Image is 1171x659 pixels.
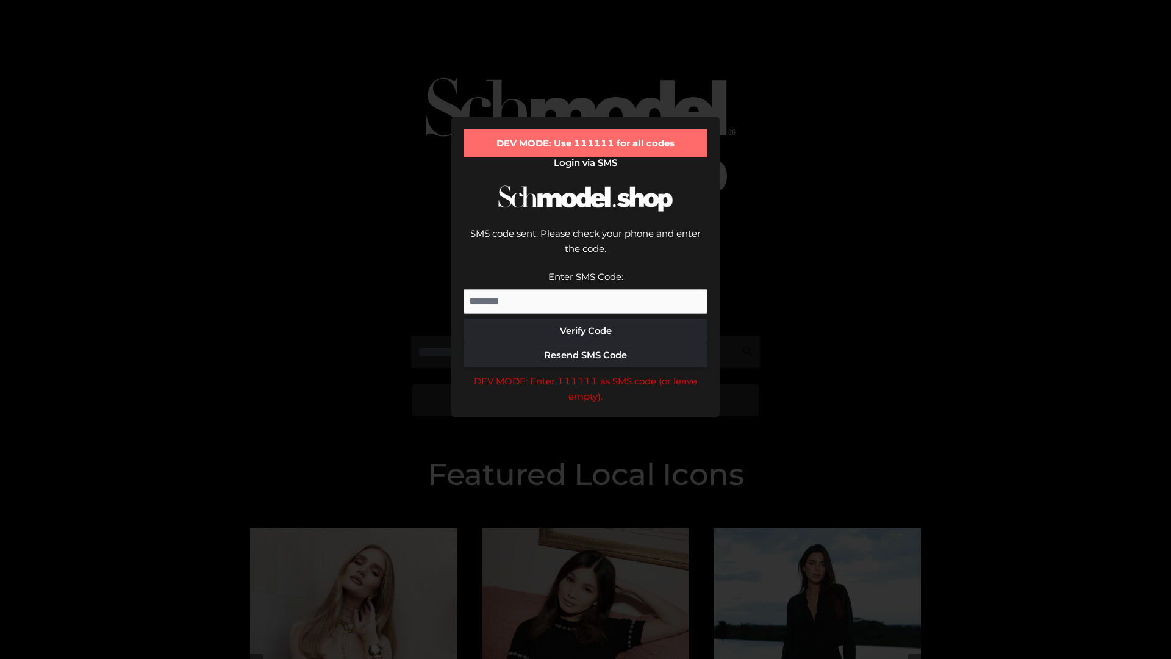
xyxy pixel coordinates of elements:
[464,157,707,168] h2: Login via SMS
[548,271,623,283] label: Enter SMS Code:
[464,343,707,367] button: Resend SMS Code
[464,373,707,405] div: DEV MODE: Enter 111111 as SMS code (or leave empty).
[464,226,707,269] div: SMS code sent. Please check your phone and enter the code.
[464,129,707,157] div: DEV MODE: Use 111111 for all codes
[494,175,677,223] img: Schmodel Logo
[464,319,707,343] button: Verify Code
